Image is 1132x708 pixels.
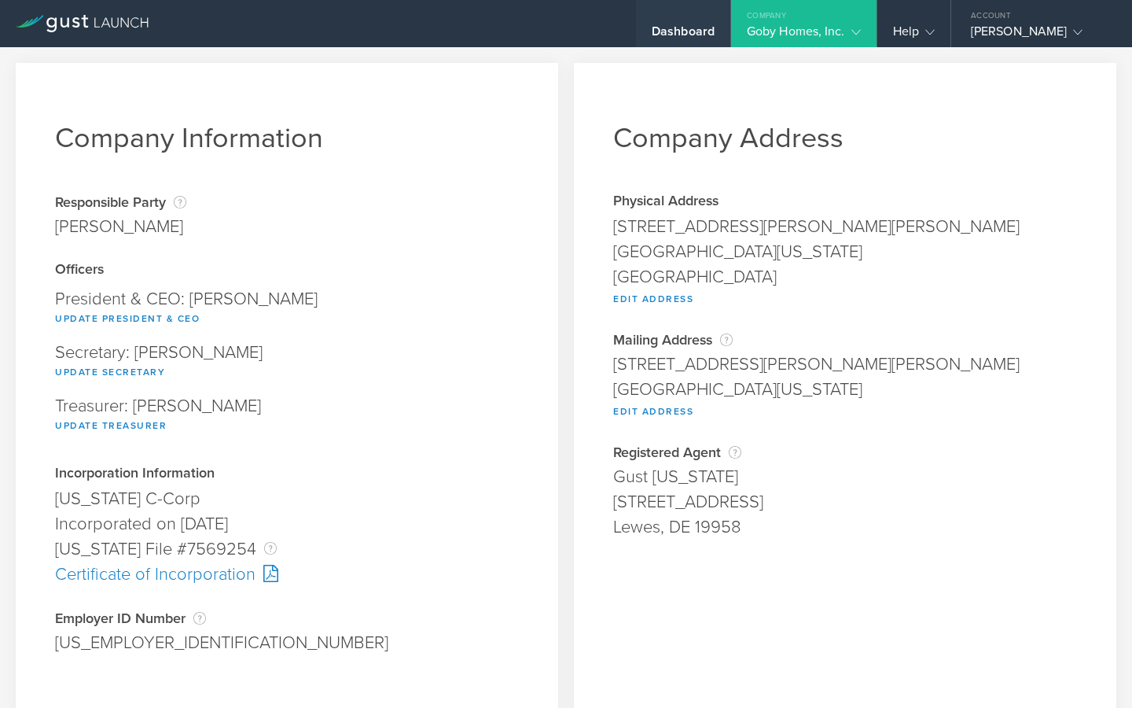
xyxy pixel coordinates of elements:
[55,214,186,239] div: [PERSON_NAME]
[55,486,519,511] div: [US_STATE] C-Corp
[652,24,715,47] div: Dashboard
[613,514,1077,540] div: Lewes, DE 19958
[55,363,165,382] button: Update Secretary
[55,562,519,587] div: Certificate of Incorporation
[613,264,1077,289] div: [GEOGRAPHIC_DATA]
[613,402,693,421] button: Edit Address
[971,24,1104,47] div: [PERSON_NAME]
[55,511,519,537] div: Incorporated on [DATE]
[893,24,935,47] div: Help
[613,194,1077,210] div: Physical Address
[613,121,1077,155] h1: Company Address
[55,537,519,562] div: [US_STATE] File #7569254
[613,377,1077,402] div: [GEOGRAPHIC_DATA][US_STATE]
[55,630,519,655] div: [US_EMPLOYER_IDENTIFICATION_NUMBER]
[613,214,1077,239] div: [STREET_ADDRESS][PERSON_NAME][PERSON_NAME]
[613,289,693,308] button: Edit Address
[613,352,1077,377] div: [STREET_ADDRESS][PERSON_NAME][PERSON_NAME]
[55,263,519,278] div: Officers
[613,239,1077,264] div: [GEOGRAPHIC_DATA][US_STATE]
[747,24,861,47] div: Goby Homes, Inc.
[55,610,519,626] div: Employer ID Number
[55,282,519,336] div: President & CEO: [PERSON_NAME]
[613,464,1077,489] div: Gust [US_STATE]
[1053,632,1132,708] iframe: Chat Widget
[613,444,1077,460] div: Registered Agent
[55,194,186,210] div: Responsible Party
[613,489,1077,514] div: [STREET_ADDRESS]
[55,389,519,443] div: Treasurer: [PERSON_NAME]
[55,336,519,389] div: Secretary: [PERSON_NAME]
[55,121,519,155] h1: Company Information
[55,309,200,328] button: Update President & CEO
[55,416,167,435] button: Update Treasurer
[613,332,1077,348] div: Mailing Address
[55,466,519,482] div: Incorporation Information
